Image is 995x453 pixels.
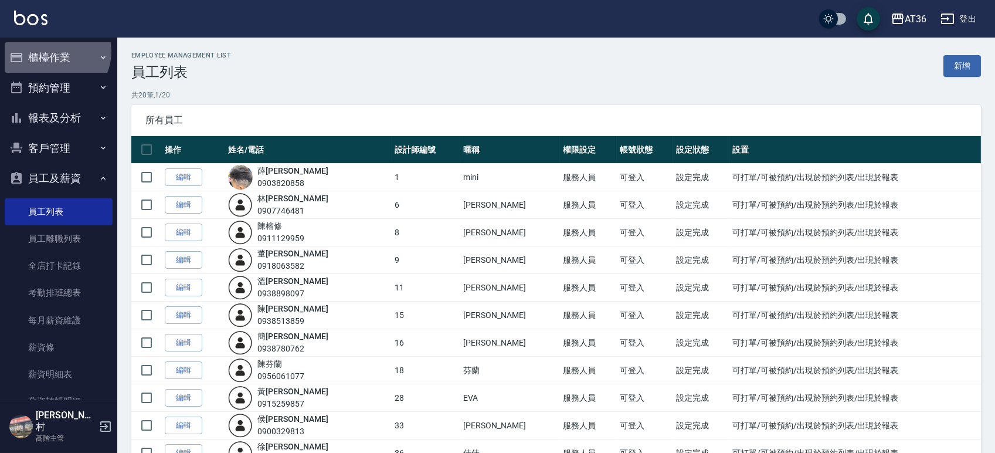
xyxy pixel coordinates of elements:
[460,191,560,219] td: [PERSON_NAME]
[5,133,113,164] button: 客戶管理
[228,303,253,327] img: user-login-man-human-body-mobile-person-512.png
[392,357,461,384] td: 18
[5,42,113,73] button: 櫃檯作業
[5,388,113,415] a: 薪資轉帳明細
[460,136,560,164] th: 暱稱
[392,219,461,246] td: 8
[617,219,673,246] td: 可登入
[729,219,981,246] td: 可打單/可被預約/出現於預約列表/出現於報表
[857,7,880,31] button: save
[257,304,328,313] a: 陳[PERSON_NAME]
[560,219,616,246] td: 服務人員
[460,357,560,384] td: 芬蘭
[673,246,729,274] td: 設定完成
[131,64,231,80] h3: 員工列表
[560,412,616,440] td: 服務人員
[257,387,328,396] a: 黃[PERSON_NAME]
[560,302,616,329] td: 服務人員
[729,357,981,384] td: 可打單/可被預約/出現於預約列表/出現於報表
[257,249,328,258] a: 董[PERSON_NAME]
[729,274,981,302] td: 可打單/可被預約/出現於預約列表/出現於報表
[5,163,113,194] button: 員工及薪資
[228,386,253,410] img: user-login-man-human-body-mobile-person-512.png
[617,357,673,384] td: 可登入
[460,302,560,329] td: [PERSON_NAME]
[165,251,202,269] a: 編輯
[560,357,616,384] td: 服務人員
[5,225,113,252] a: 員工離職列表
[228,192,253,217] img: user-login-man-human-body-mobile-person-512.png
[673,412,729,440] td: 設定完成
[257,414,328,424] a: 侯[PERSON_NAME]
[729,246,981,274] td: 可打單/可被預約/出現於預約列表/出現於報表
[392,164,461,191] td: 1
[257,221,282,231] a: 陳榕修
[228,248,253,272] img: user-login-man-human-body-mobile-person-512.png
[257,232,304,245] div: 0911129959
[392,412,461,440] td: 33
[257,166,328,175] a: 薛[PERSON_NAME]
[460,246,560,274] td: [PERSON_NAME]
[905,12,926,26] div: AT36
[165,306,202,324] a: 編輯
[165,168,202,187] a: 編輯
[257,315,328,327] div: 0938513859
[131,90,981,100] p: 共 20 筆, 1 / 20
[145,114,967,126] span: 所有員工
[460,329,560,357] td: [PERSON_NAME]
[886,7,931,31] button: AT36
[460,164,560,191] td: mini
[936,8,981,30] button: 登出
[560,274,616,302] td: 服務人員
[5,73,113,103] button: 預約管理
[165,279,202,297] a: 編輯
[225,136,392,164] th: 姓名/電話
[228,330,253,355] img: user-login-man-human-body-mobile-person-512.png
[14,11,47,25] img: Logo
[729,384,981,412] td: 可打單/可被預約/出現於預約列表/出現於報表
[228,358,253,383] img: user-login-man-human-body-mobile-person-512.png
[560,191,616,219] td: 服務人員
[729,302,981,329] td: 可打單/可被預約/出現於預約列表/出現於報表
[460,384,560,412] td: EVA
[460,412,560,440] td: [PERSON_NAME]
[943,55,981,77] a: 新增
[729,136,981,164] th: 設置
[257,288,328,300] div: 0938898097
[673,191,729,219] td: 設定完成
[392,274,461,302] td: 11
[257,442,328,451] a: 徐[PERSON_NAME]
[5,361,113,388] a: 薪資明細表
[392,384,461,412] td: 28
[617,246,673,274] td: 可登入
[5,103,113,133] button: 報表及分析
[392,246,461,274] td: 9
[460,274,560,302] td: [PERSON_NAME]
[131,52,231,59] h2: Employee Management List
[673,302,729,329] td: 設定完成
[617,302,673,329] td: 可登入
[165,417,202,435] a: 編輯
[257,177,328,190] div: 0903820858
[617,329,673,357] td: 可登入
[392,136,461,164] th: 設計師編號
[617,164,673,191] td: 可登入
[257,343,328,355] div: 0938780762
[560,329,616,357] td: 服務人員
[673,136,729,164] th: 設定狀態
[257,425,328,438] div: 0900329813
[673,164,729,191] td: 設定完成
[257,260,328,272] div: 0918063582
[228,220,253,245] img: user-login-man-human-body-mobile-person-512.png
[673,219,729,246] td: 設定完成
[257,359,282,369] a: 陳芬蘭
[257,205,328,217] div: 0907746481
[165,361,202,380] a: 編輯
[9,415,33,438] img: Person
[36,410,96,433] h5: [PERSON_NAME]村
[729,164,981,191] td: 可打單/可被預約/出現於預約列表/出現於報表
[5,198,113,225] a: 員工列表
[729,412,981,440] td: 可打單/可被預約/出現於預約列表/出現於報表
[617,384,673,412] td: 可登入
[673,329,729,357] td: 設定完成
